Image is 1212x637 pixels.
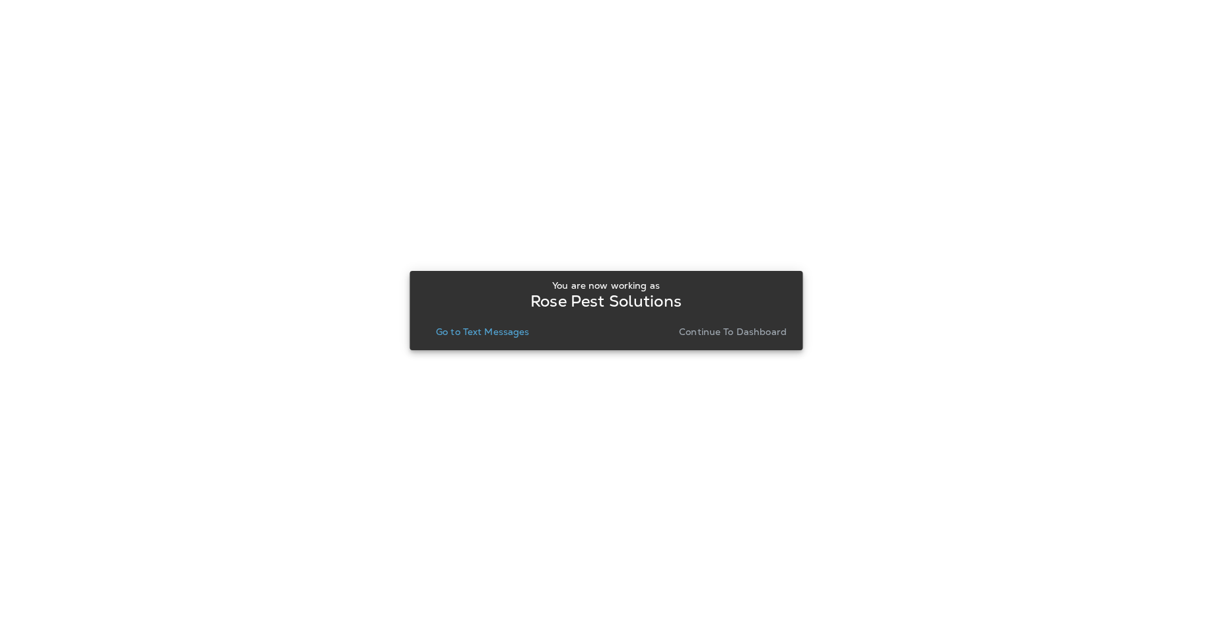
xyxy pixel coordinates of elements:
p: Continue to Dashboard [679,326,787,337]
button: Continue to Dashboard [674,322,792,341]
button: Go to Text Messages [431,322,535,341]
p: Go to Text Messages [436,326,530,337]
p: You are now working as [552,280,660,291]
p: Rose Pest Solutions [530,296,682,307]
